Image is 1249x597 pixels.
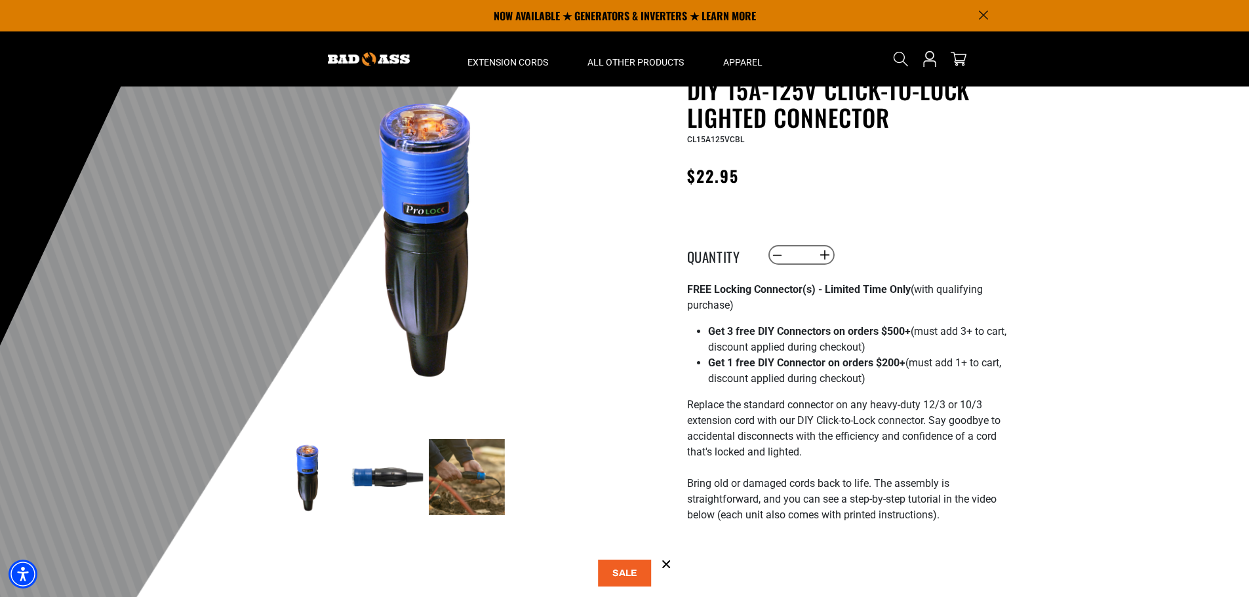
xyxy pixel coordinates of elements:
[919,31,940,87] a: Open this option
[687,283,983,311] span: (with qualifying purchase)
[708,325,911,337] strong: Get 3 free DIY Connectors on orders $500+
[568,31,704,87] summary: All Other Products
[890,48,911,69] summary: Search
[587,56,684,68] span: All Other Products
[704,31,782,87] summary: Apparel
[687,397,1008,539] p: Replace the standard connector on any heavy-duty 12/3 or 10/3 extension cord with our DIY Click-t...
[687,164,739,187] span: $22.95
[708,325,1006,353] span: (must add 3+ to cart, discount applied during checkout)
[708,356,905,369] strong: Get 1 free DIY Connector on orders $200+
[708,356,1001,385] span: (must add 1+ to cart, discount applied during checkout)
[687,76,1008,131] h1: DIY 15A-125V Click-to-Lock Lighted Connector
[448,31,568,87] summary: Extension Cords
[948,51,969,67] a: cart
[723,56,763,68] span: Apparel
[687,135,744,144] span: CL15A125VCBL
[687,246,753,263] label: Quantity
[328,52,410,66] img: Bad Ass Extension Cords
[9,560,37,588] div: Accessibility Menu
[687,283,911,296] strong: FREE Locking Connector(s) - Limited Time Only
[467,56,548,68] span: Extension Cords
